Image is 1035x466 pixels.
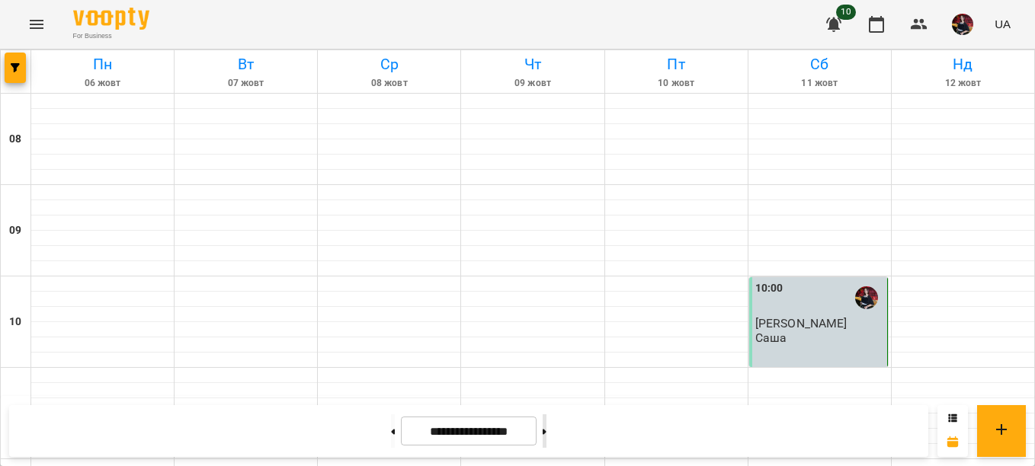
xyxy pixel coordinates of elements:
h6: Нд [894,53,1032,76]
h6: Пт [607,53,745,76]
img: de6393591fadb672c89d4fb26127103c.jpg [952,14,973,35]
span: UA [995,16,1011,32]
h6: Ср [320,53,458,76]
span: [PERSON_NAME] [755,316,848,330]
h6: Чт [463,53,601,76]
h6: 07 жовт [177,76,315,91]
h6: Пн [34,53,171,76]
h6: Вт [177,53,315,76]
h6: 11 жовт [751,76,889,91]
button: UA [989,10,1017,38]
h6: 08 жовт [320,76,458,91]
img: Поліна Грищук [855,286,878,309]
label: 10:00 [755,280,783,297]
h6: 06 жовт [34,76,171,91]
h6: 09 [9,222,21,239]
h6: 09 жовт [463,76,601,91]
h6: 10 [9,314,21,330]
span: For Business [73,31,149,41]
p: Саша [755,331,787,344]
button: Menu [18,6,55,43]
h6: 12 жовт [894,76,1032,91]
span: 10 [836,5,856,20]
h6: Сб [751,53,889,76]
h6: 10 жовт [607,76,745,91]
img: Voopty Logo [73,8,149,30]
h6: 08 [9,131,21,148]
